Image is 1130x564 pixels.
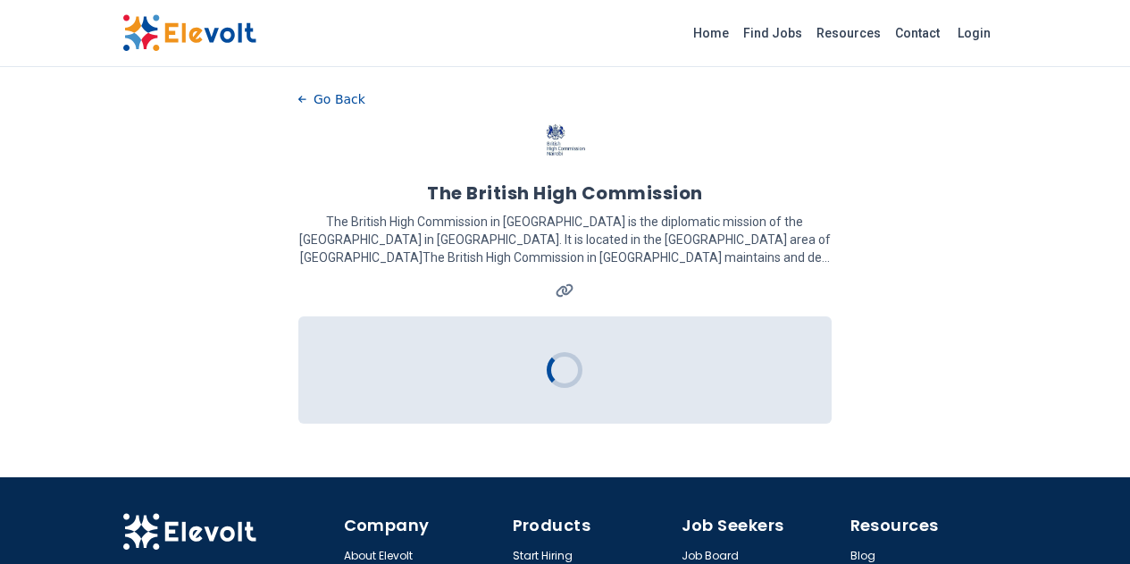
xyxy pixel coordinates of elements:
[344,513,502,538] h4: Company
[344,549,413,563] a: About Elevolt
[686,19,736,47] a: Home
[298,86,365,113] button: Go Back
[888,19,947,47] a: Contact
[682,513,840,538] h4: Job Seekers
[682,549,739,563] a: Job Board
[736,19,809,47] a: Find Jobs
[850,513,1009,538] h4: Resources
[122,14,256,52] img: Elevolt
[538,113,591,166] img: The British High Commission
[513,549,573,563] a: Start Hiring
[809,19,888,47] a: Resources
[122,513,256,551] img: Elevolt
[547,352,582,388] div: Loading...
[850,549,875,563] a: Blog
[427,181,703,206] h1: The British High Commission
[947,15,1001,51] a: Login
[298,213,832,266] p: The British High Commission in [GEOGRAPHIC_DATA] is the diplomatic mission of the [GEOGRAPHIC_DAT...
[513,513,671,538] h4: Products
